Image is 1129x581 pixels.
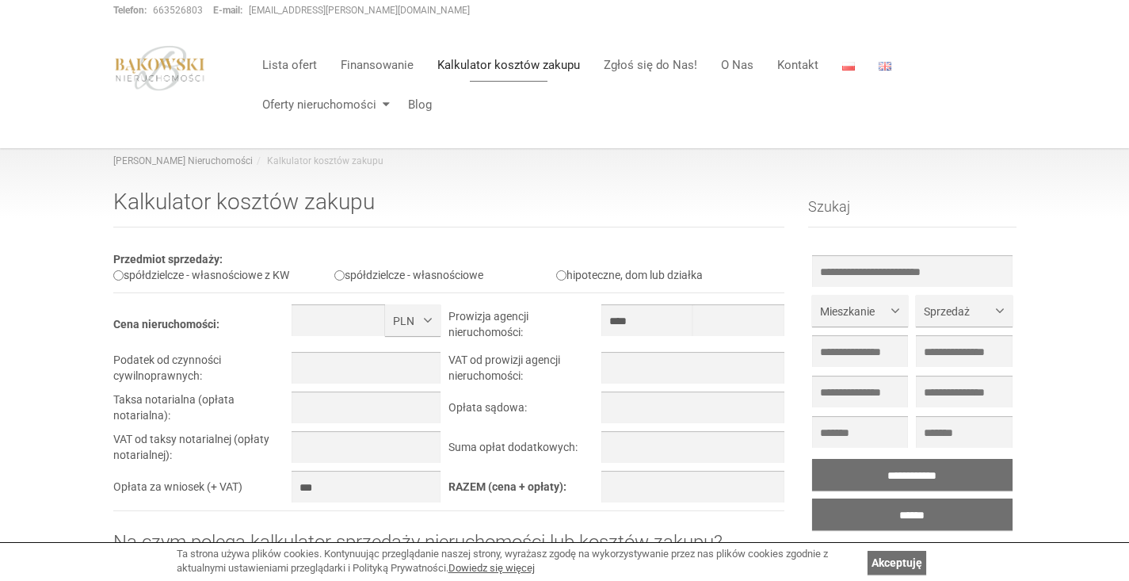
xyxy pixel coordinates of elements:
[113,471,292,510] td: Opłata za wniosek (+ VAT)
[842,62,855,71] img: Polski
[425,49,592,81] a: Kalkulator kosztów zakupu
[334,270,345,281] input: spółdzielcze - własnościowe
[448,392,601,431] td: Opłata sądowa:
[592,49,709,81] a: Zgłoś się do Nas!
[448,480,566,493] b: RAZEM (cena + opłaty):
[808,199,1016,227] h3: Szukaj
[113,392,292,431] td: Taksa notarialna (opłata notarialna):
[448,431,601,471] td: Suma opłat dodatkowych:
[113,269,289,281] label: spółdzielcze - własnościowe z KW
[396,89,432,120] a: Blog
[113,190,785,227] h1: Kalkulator kosztów zakupu
[113,5,147,16] strong: Telefon:
[924,304,992,319] span: Sprzedaż
[329,49,425,81] a: Finansowanie
[113,270,124,281] input: spółdzielcze - własnościowe z KW
[213,5,242,16] strong: E-mail:
[113,45,207,91] img: logo
[253,155,383,168] li: Kalkulator kosztów zakupu
[393,313,421,329] span: PLN
[709,49,765,81] a: O Nas
[113,155,253,166] a: [PERSON_NAME] Nieruchomości
[868,551,926,575] a: Akceptuję
[113,318,219,331] b: Cena nieruchomości:
[879,62,891,71] img: English
[177,547,860,576] div: Ta strona używa plików cookies. Kontynuując przeglądanie naszej strony, wyrażasz zgodę na wykorzy...
[113,253,223,266] b: Przedmiot sprzedaży:
[556,270,566,281] input: hipoteczne, dom lub działka
[916,295,1012,327] button: Sprzedaż
[113,431,292,471] td: VAT od taksy notarialnej (opłaty notarialnej):
[153,5,203,16] a: 663526803
[113,352,292,392] td: Podatek od czynności cywilnoprawnych:
[765,49,830,81] a: Kontakt
[820,304,888,319] span: Mieszkanie
[249,5,470,16] a: [EMAIL_ADDRESS][PERSON_NAME][DOMAIN_NAME]
[385,304,441,336] button: PLN
[113,532,785,565] h2: Na czym polega kalkulator sprzedaży nieruchomości lub kosztów zakupu?
[556,269,703,281] label: hipoteczne, dom lub działka
[448,562,535,574] a: Dowiedz się więcej
[448,304,601,352] td: Prowizja agencji nieruchomości:
[250,49,329,81] a: Lista ofert
[250,89,396,120] a: Oferty nieruchomości
[812,295,908,327] button: Mieszkanie
[448,352,601,392] td: VAT od prowizji agencji nieruchomości:
[334,269,483,281] label: spółdzielcze - własnościowe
